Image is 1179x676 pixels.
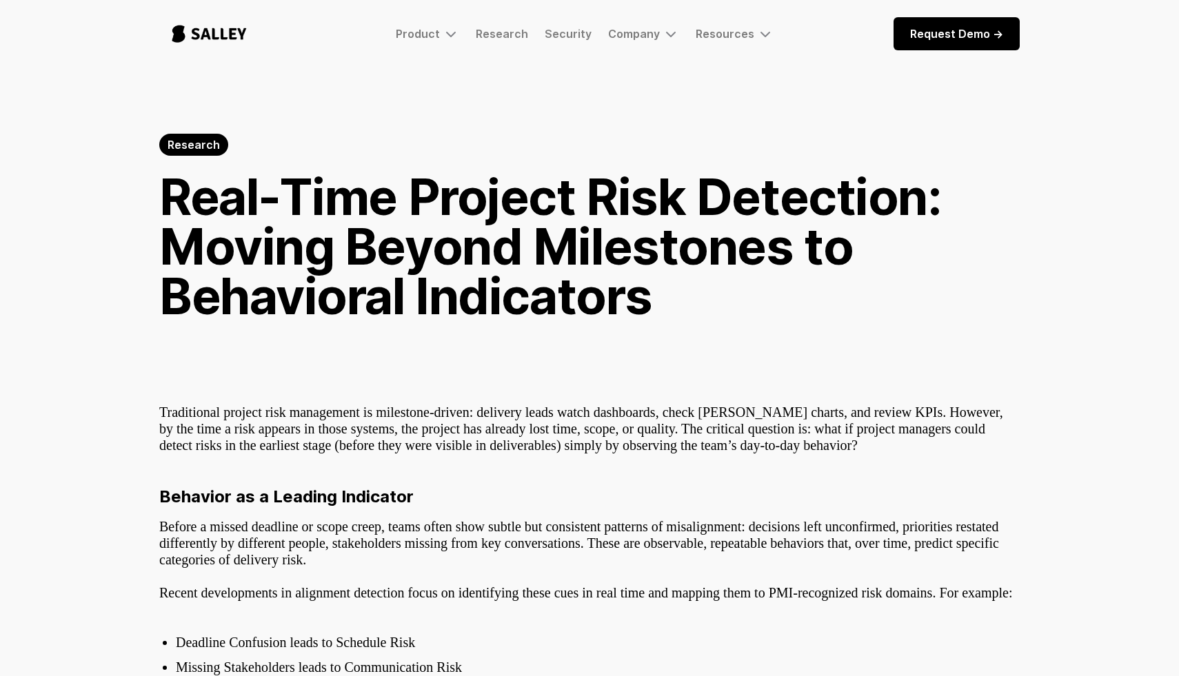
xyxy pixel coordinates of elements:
div: Product [396,25,459,42]
a: home [159,11,259,57]
p: Before a missed deadline or scope creep, teams often show subtle but consistent patterns of misal... [159,518,1020,568]
p: Traditional project risk management is milestone-driven: delivery leads watch dashboards, check [... [159,404,1020,453]
a: Research [476,27,528,41]
strong: Behavior as a Leading Indicator [159,486,414,506]
div: Product [396,27,440,41]
p: Recent developments in alignment detection focus on identifying these cues in real time and mappi... [159,584,1020,601]
a: Security [545,27,592,41]
li: Deadline Confusion leads to Schedule Risk [176,634,1020,651]
div: Resources [696,25,774,42]
h1: Real-Time Project Risk Detection: Moving Beyond Milestones to Behavioral Indicators [159,172,1020,321]
a: Request Demo -> [894,17,1020,50]
div: Research [168,136,220,153]
div: Company [608,27,660,41]
li: Missing Stakeholders leads to Communication Risk [176,659,1020,675]
div: Resources [696,27,754,41]
a: Research [159,134,228,156]
div: Company [608,25,679,42]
